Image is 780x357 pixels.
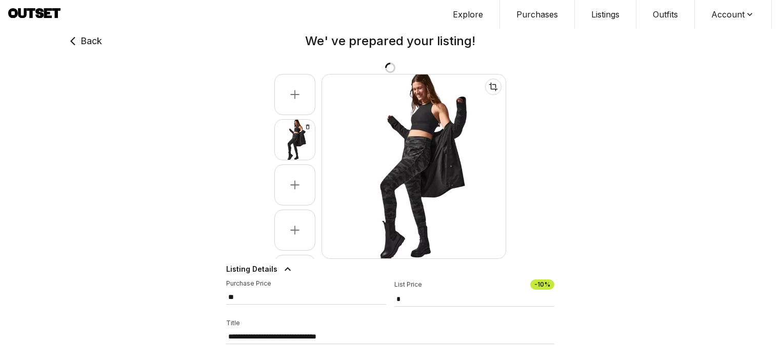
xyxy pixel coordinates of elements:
p: List Price [394,280,422,289]
button: Back [62,29,102,53]
span: -10 % [530,279,554,290]
button: Listing Details [226,259,554,279]
p: Purchase Price [226,279,386,288]
img: Main Product Image [322,74,506,258]
button: Delete image [303,122,313,132]
span: Listing Details [226,264,277,274]
p: Title [226,319,554,327]
h2: We' ve prepared your listing! [83,33,698,49]
span: Back [81,34,102,48]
